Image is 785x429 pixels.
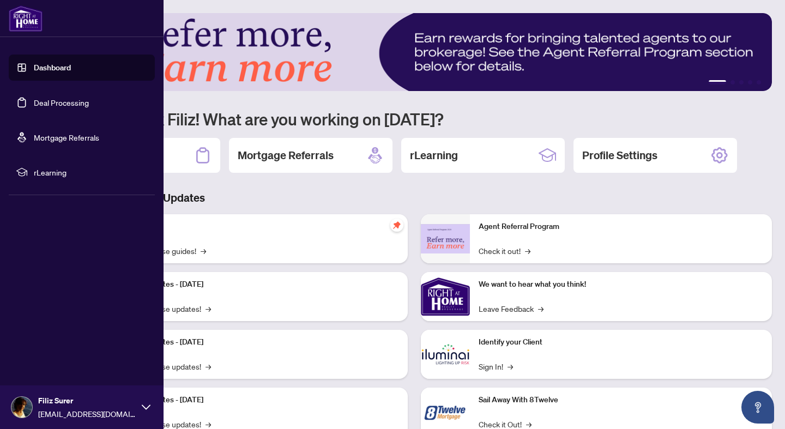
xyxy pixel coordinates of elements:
p: Platform Updates - [DATE] [114,279,399,291]
a: Deal Processing [34,98,89,107]
a: Check it out!→ [479,245,530,257]
img: We want to hear what you think! [421,272,470,321]
img: Agent Referral Program [421,224,470,254]
h3: Brokerage & Industry Updates [57,190,772,206]
button: 1 [709,80,726,84]
img: Identify your Client [421,330,470,379]
p: We want to hear what you think! [479,279,763,291]
img: Profile Icon [11,397,32,418]
h1: Welcome back Filiz! What are you working on [DATE]? [57,108,772,129]
img: Slide 0 [57,13,772,91]
button: 2 [730,80,735,84]
a: Dashboard [34,63,71,72]
button: 4 [748,80,752,84]
span: rLearning [34,166,147,178]
a: Sign In!→ [479,360,513,372]
p: Self-Help [114,221,399,233]
p: Identify your Client [479,336,763,348]
button: Open asap [741,391,774,424]
span: → [206,303,211,315]
h2: Profile Settings [582,148,657,163]
button: 5 [757,80,761,84]
span: [EMAIL_ADDRESS][DOMAIN_NAME] [38,408,136,420]
a: Mortgage Referrals [34,132,99,142]
p: Sail Away With 8Twelve [479,394,763,406]
span: → [525,245,530,257]
span: pushpin [390,219,403,232]
img: logo [9,5,43,32]
p: Platform Updates - [DATE] [114,336,399,348]
h2: rLearning [410,148,458,163]
p: Agent Referral Program [479,221,763,233]
span: Filiz Surer [38,395,136,407]
span: → [508,360,513,372]
span: → [206,360,211,372]
h2: Mortgage Referrals [238,148,334,163]
span: → [538,303,544,315]
p: Platform Updates - [DATE] [114,394,399,406]
a: Leave Feedback→ [479,303,544,315]
span: → [201,245,206,257]
button: 3 [739,80,744,84]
